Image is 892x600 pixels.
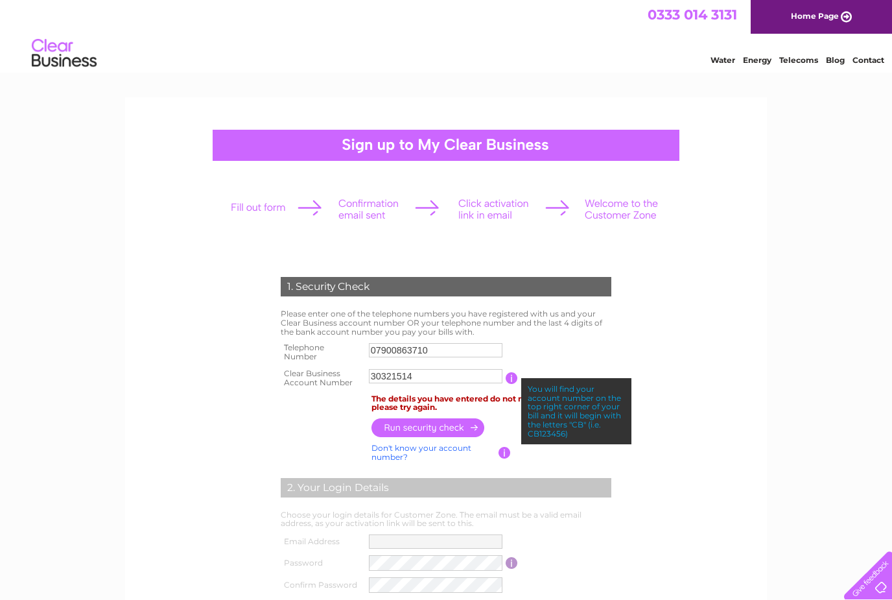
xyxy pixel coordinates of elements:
div: You will find your account number on the top right corner of your bill and it will begin with the... [521,378,631,445]
th: Telephone Number [277,339,366,365]
th: Email Address [277,531,366,552]
th: Clear Business Account Number [277,365,366,391]
a: Contact [852,55,884,65]
input: Information [506,372,518,384]
td: Please enter one of the telephone numbers you have registered with us and your Clear Business acc... [277,306,615,339]
a: Blog [826,55,845,65]
img: logo.png [31,34,97,73]
td: The details you have entered do not match our records, please try again. [368,391,615,416]
a: Energy [743,55,771,65]
a: Don't know your account number? [371,443,471,462]
th: Confirm Password [277,574,366,596]
input: Information [499,447,511,459]
input: Information [506,557,518,569]
div: Clear Business is a trading name of Verastar Limited (registered in [GEOGRAPHIC_DATA] No. 3667643... [141,7,753,63]
div: 1. Security Check [281,277,611,296]
a: 0333 014 3131 [648,6,737,23]
a: Telecoms [779,55,818,65]
td: Choose your login details for Customer Zone. The email must be a valid email address, as your act... [277,507,615,532]
div: 2. Your Login Details [281,478,611,498]
a: Water [710,55,735,65]
th: Password [277,552,366,574]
